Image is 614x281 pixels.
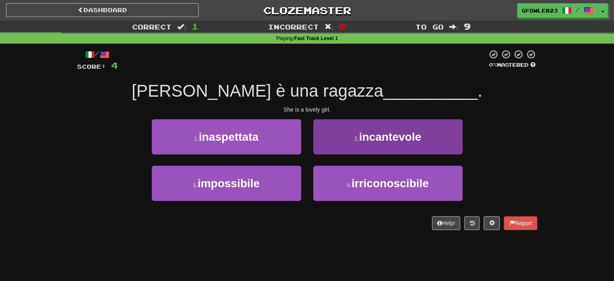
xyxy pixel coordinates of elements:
[294,36,338,41] strong: Fast Track Level 1
[132,23,172,31] span: Correct
[383,81,478,100] span: __________
[478,81,482,100] span: .
[194,135,199,142] small: 1 .
[192,21,199,31] span: 1
[6,3,199,17] a: Dashboard
[347,182,352,188] small: 4 .
[487,61,537,69] div: Mastered
[199,131,258,143] span: inaspettata
[132,81,383,100] span: [PERSON_NAME] è una ragazza
[352,177,429,190] span: irriconoscibile
[354,135,359,142] small: 2 .
[489,61,497,68] span: 0 %
[432,216,461,230] button: Help!
[77,49,118,59] div: /
[325,23,333,30] span: :
[464,21,471,31] span: 9
[77,106,537,114] div: She is a lovely girl.
[152,119,301,154] button: 1.inaspettata
[152,166,301,201] button: 3.impossibile
[177,23,186,30] span: :
[211,3,403,17] a: Clozemaster
[517,3,598,18] a: gfowler23 /
[449,23,458,30] span: :
[359,131,421,143] span: incantevole
[313,119,463,154] button: 2.incantevole
[339,21,346,31] span: 0
[576,6,580,12] span: /
[464,216,480,230] button: Round history (alt+y)
[313,166,463,201] button: 4.irriconoscibile
[193,182,198,188] small: 3 .
[111,60,118,70] span: 4
[415,23,444,31] span: To go
[197,177,260,190] span: impossibile
[268,23,319,31] span: Incorrect
[77,63,106,70] span: Score:
[504,216,537,230] button: Report
[522,7,558,14] span: gfowler23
